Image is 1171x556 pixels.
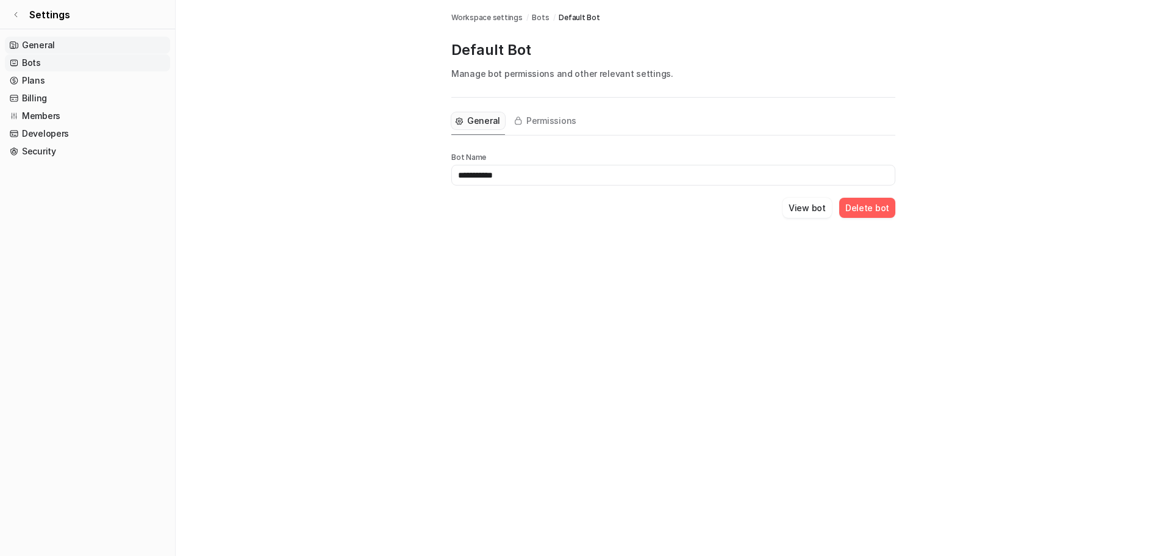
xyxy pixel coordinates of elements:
button: Permissions [510,112,581,129]
a: Members [5,107,170,125]
a: Plans [5,72,170,89]
span: / [526,12,529,23]
p: Default Bot [451,40,895,60]
button: General [451,112,505,129]
a: Bots [5,54,170,71]
span: General [467,115,500,127]
a: Developers [5,125,170,142]
button: View bot [782,198,832,218]
p: Manage bot permissions and other relevant settings. [451,67,895,80]
a: Bots [532,12,549,23]
span: / [553,12,556,23]
nav: Tabs [451,107,581,135]
a: Security [5,143,170,160]
button: Delete bot [839,198,895,218]
span: Settings [29,7,70,22]
span: Permissions [526,115,576,127]
a: General [5,37,170,54]
a: Workspace settings [451,12,523,23]
span: Default Bot [559,12,600,23]
a: Billing [5,90,170,107]
p: Bot Name [451,153,895,162]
